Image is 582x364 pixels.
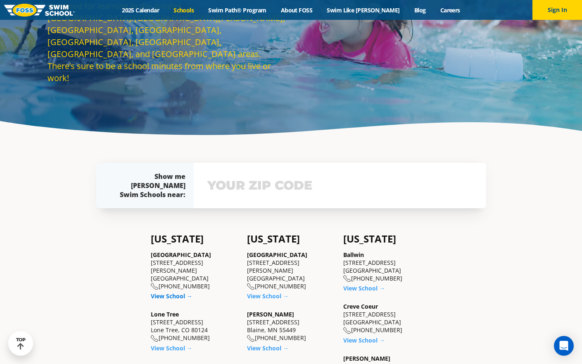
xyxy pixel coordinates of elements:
[166,6,201,14] a: Schools
[151,292,192,300] a: View School →
[4,4,75,17] img: FOSS Swim School Logo
[343,336,385,344] a: View School →
[343,251,364,259] a: Ballwin
[343,251,431,283] div: [STREET_ADDRESS] [GEOGRAPHIC_DATA] [PHONE_NUMBER]
[16,337,26,350] div: TOP
[320,6,407,14] a: Swim Like [PERSON_NAME]
[247,310,335,342] div: [STREET_ADDRESS] Blaine, MN 55449 [PHONE_NUMBER]
[151,283,159,290] img: location-phone-o-icon.svg
[247,310,294,318] a: [PERSON_NAME]
[151,310,239,342] div: [STREET_ADDRESS] Lone Tree, CO 80124 [PHONE_NUMBER]
[343,233,431,245] h4: [US_STATE]
[151,335,159,342] img: location-phone-o-icon.svg
[343,302,378,310] a: Creve Coeur
[343,284,385,292] a: View School →
[247,251,335,290] div: [STREET_ADDRESS][PERSON_NAME] [GEOGRAPHIC_DATA] [PHONE_NUMBER]
[115,6,166,14] a: 2025 Calendar
[343,302,431,334] div: [STREET_ADDRESS] [GEOGRAPHIC_DATA] [PHONE_NUMBER]
[273,6,320,14] a: About FOSS
[205,174,475,197] input: YOUR ZIP CODE
[113,172,185,199] div: Show me [PERSON_NAME] Swim Schools near:
[343,354,390,362] a: [PERSON_NAME]
[433,6,467,14] a: Careers
[151,344,192,352] a: View School →
[343,275,351,282] img: location-phone-o-icon.svg
[343,327,351,334] img: location-phone-o-icon.svg
[247,283,255,290] img: location-phone-o-icon.svg
[247,292,289,300] a: View School →
[151,310,179,318] a: Lone Tree
[151,251,239,290] div: [STREET_ADDRESS][PERSON_NAME] [GEOGRAPHIC_DATA] [PHONE_NUMBER]
[247,335,255,342] img: location-phone-o-icon.svg
[407,6,433,14] a: Blog
[247,344,289,352] a: View School →
[201,6,273,14] a: Swim Path® Program
[247,233,335,245] h4: [US_STATE]
[554,336,574,356] div: Open Intercom Messenger
[247,251,307,259] a: [GEOGRAPHIC_DATA]
[151,251,211,259] a: [GEOGRAPHIC_DATA]
[151,233,239,245] h4: [US_STATE]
